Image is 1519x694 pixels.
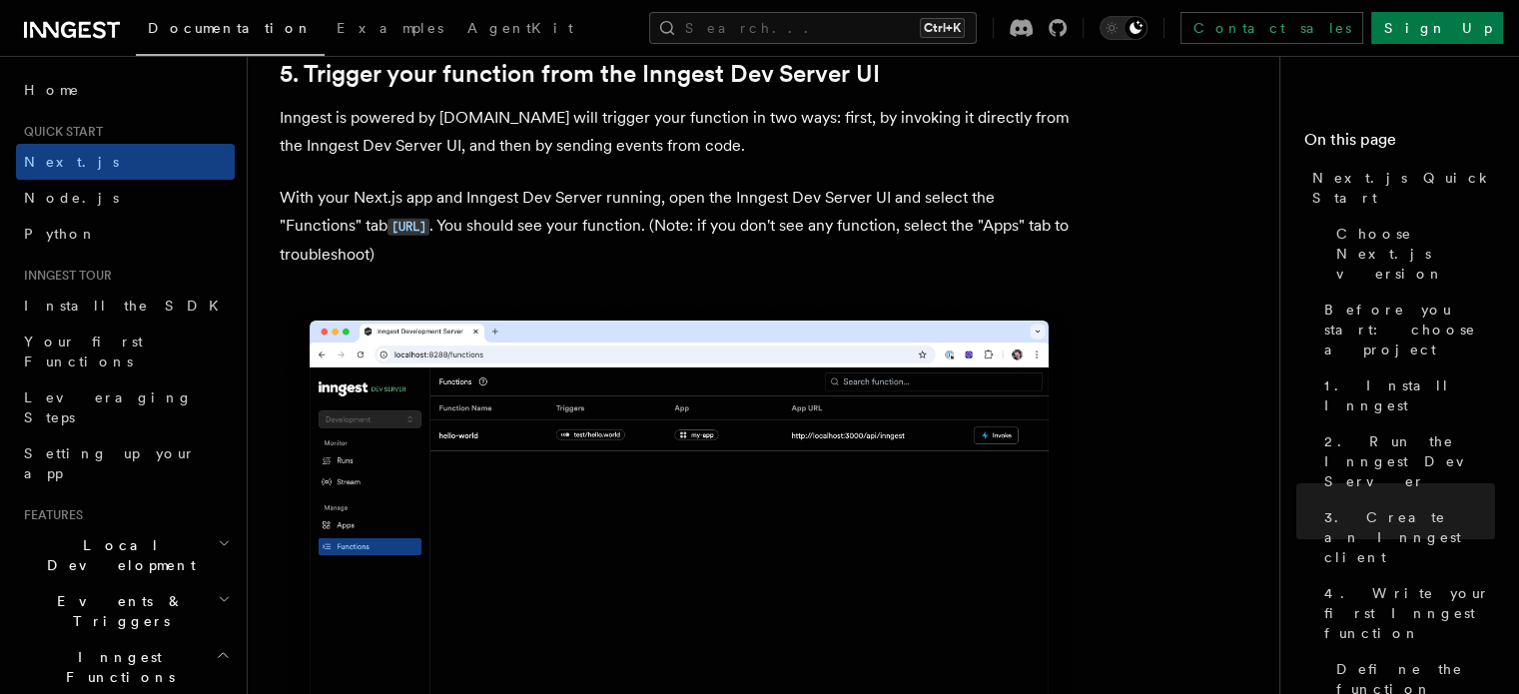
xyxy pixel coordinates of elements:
a: Before you start: choose a project [1316,292,1495,367]
button: Events & Triggers [16,583,235,639]
span: Features [16,507,83,523]
a: 2. Run the Inngest Dev Server [1316,423,1495,499]
span: Examples [337,20,443,36]
span: Inngest tour [16,268,112,284]
span: 1. Install Inngest [1324,375,1495,415]
span: Install the SDK [24,298,231,314]
a: Home [16,72,235,108]
span: AgentKit [467,20,573,36]
kbd: Ctrl+K [920,18,965,38]
a: Choose Next.js version [1328,216,1495,292]
a: 3. Create an Inngest client [1316,499,1495,575]
a: Node.js [16,180,235,216]
span: Setting up your app [24,445,196,481]
p: Inngest is powered by [DOMAIN_NAME] will trigger your function in two ways: first, by invoking it... [280,104,1079,160]
span: Quick start [16,124,103,140]
a: Examples [325,6,455,54]
a: Leveraging Steps [16,379,235,435]
span: Before you start: choose a project [1324,300,1495,359]
a: 1. Install Inngest [1316,367,1495,423]
span: Local Development [16,535,218,575]
a: Documentation [136,6,325,56]
span: 4. Write your first Inngest function [1324,583,1495,643]
a: 4. Write your first Inngest function [1316,575,1495,651]
span: Node.js [24,190,119,206]
a: Next.js Quick Start [1304,160,1495,216]
span: Events & Triggers [16,591,218,631]
h4: On this page [1304,128,1495,160]
a: Next.js [16,144,235,180]
code: [URL] [387,219,429,236]
span: Python [24,226,97,242]
a: Setting up your app [16,435,235,491]
a: Install the SDK [16,288,235,324]
a: [URL] [387,216,429,235]
span: Documentation [148,20,313,36]
span: Next.js [24,154,119,170]
a: Contact sales [1180,12,1363,44]
span: Your first Functions [24,334,143,369]
span: Leveraging Steps [24,389,193,425]
span: 3. Create an Inngest client [1324,507,1495,567]
button: Toggle dark mode [1100,16,1147,40]
span: Next.js Quick Start [1312,168,1495,208]
a: AgentKit [455,6,585,54]
button: Local Development [16,527,235,583]
span: Home [24,80,80,100]
button: Search...Ctrl+K [649,12,977,44]
a: 5. Trigger your function from the Inngest Dev Server UI [280,60,880,88]
span: 2. Run the Inngest Dev Server [1324,431,1495,491]
a: Sign Up [1371,12,1503,44]
a: Your first Functions [16,324,235,379]
p: With your Next.js app and Inngest Dev Server running, open the Inngest Dev Server UI and select t... [280,184,1079,269]
a: Python [16,216,235,252]
span: Inngest Functions [16,647,216,687]
span: Choose Next.js version [1336,224,1495,284]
